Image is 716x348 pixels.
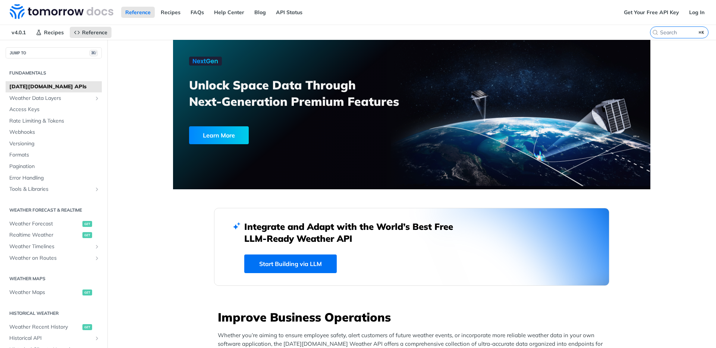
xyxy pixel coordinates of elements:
span: Weather Maps [9,289,81,296]
a: Learn More [189,126,374,144]
a: Log In [685,7,709,18]
h2: Fundamentals [6,70,102,76]
span: Pagination [9,163,100,170]
a: Reference [121,7,155,18]
h3: Improve Business Operations [218,309,609,325]
span: Weather on Routes [9,254,92,262]
a: FAQs [186,7,208,18]
span: Access Keys [9,106,100,113]
a: Get Your Free API Key [620,7,683,18]
span: get [82,221,92,227]
span: Webhooks [9,129,100,136]
a: Recipes [157,7,185,18]
button: Show subpages for Tools & Libraries [94,186,100,192]
span: Reference [82,29,107,36]
a: [DATE][DOMAIN_NAME] APIs [6,81,102,92]
span: get [82,232,92,238]
a: Error Handling [6,173,102,184]
img: NextGen [189,57,222,66]
span: Rate Limiting & Tokens [9,117,100,125]
span: get [82,290,92,295]
div: Learn More [189,126,249,144]
a: Weather Data LayersShow subpages for Weather Data Layers [6,93,102,104]
span: Versioning [9,140,100,148]
button: Show subpages for Weather Data Layers [94,95,100,101]
a: Reference [70,27,112,38]
button: Show subpages for Weather on Routes [94,255,100,261]
kbd: ⌘K [697,29,706,36]
a: Historical APIShow subpages for Historical API [6,333,102,344]
a: Formats [6,149,102,161]
a: Tools & LibrariesShow subpages for Tools & Libraries [6,184,102,195]
span: Historical API [9,335,92,342]
a: Weather on RoutesShow subpages for Weather on Routes [6,253,102,264]
span: ⌘/ [89,50,98,56]
span: [DATE][DOMAIN_NAME] APIs [9,83,100,91]
span: get [82,324,92,330]
h2: Historical Weather [6,310,102,317]
a: Webhooks [6,127,102,138]
span: Tools & Libraries [9,186,92,193]
a: Help Center [210,7,248,18]
span: Weather Recent History [9,323,81,331]
span: Weather Data Layers [9,95,92,102]
a: Pagination [6,161,102,172]
h2: Weather Forecast & realtime [6,207,102,213]
a: Rate Limiting & Tokens [6,116,102,127]
span: Weather Timelines [9,243,92,250]
span: Recipes [44,29,64,36]
a: Weather Recent Historyget [6,322,102,333]
a: Weather Mapsget [6,287,102,298]
h2: Weather Maps [6,275,102,282]
span: Weather Forecast [9,220,81,228]
a: Weather Forecastget [6,218,102,230]
svg: Search [652,29,658,35]
a: Realtime Weatherget [6,230,102,241]
span: Realtime Weather [9,231,81,239]
span: Error Handling [9,174,100,182]
a: Weather TimelinesShow subpages for Weather Timelines [6,241,102,252]
h3: Unlock Space Data Through Next-Generation Premium Features [189,77,420,110]
span: v4.0.1 [7,27,30,38]
button: JUMP TO⌘/ [6,47,102,58]
button: Show subpages for Historical API [94,335,100,341]
a: API Status [272,7,307,18]
img: Tomorrow.io Weather API Docs [10,4,113,19]
button: Show subpages for Weather Timelines [94,244,100,250]
h2: Integrate and Adapt with the World’s Best Free LLM-Ready Weather API [244,221,464,244]
a: Blog [250,7,270,18]
a: Recipes [32,27,68,38]
span: Formats [9,151,100,159]
a: Access Keys [6,104,102,115]
a: Start Building via LLM [244,254,337,273]
a: Versioning [6,138,102,149]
